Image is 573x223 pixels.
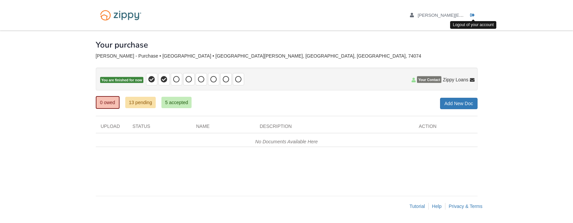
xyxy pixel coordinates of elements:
a: Tutorial [410,204,425,209]
a: Privacy & Terms [449,204,483,209]
h1: Your purchase [96,41,148,49]
div: Name [191,123,255,133]
div: Upload [96,123,128,133]
img: Logo [96,7,146,24]
div: Logout of your account [450,21,496,29]
span: You are finished for now [100,77,144,83]
em: No Documents Available Here [255,139,318,144]
a: Log out [470,13,478,19]
div: Status [128,123,191,133]
span: frank.hernandez41@yahoo.com [418,13,531,18]
a: 13 pending [125,97,156,108]
a: Help [432,204,442,209]
span: Zippy Loans [443,76,468,83]
a: Add New Doc [440,98,478,109]
span: Your Contact [417,76,441,83]
a: 5 accepted [161,97,192,108]
a: 0 owed [96,96,120,109]
div: [PERSON_NAME] - Purchase • [GEOGRAPHIC_DATA] • [GEOGRAPHIC_DATA][PERSON_NAME], [GEOGRAPHIC_DATA],... [96,53,478,59]
a: edit profile [410,13,532,19]
div: Action [414,123,478,133]
div: Description [255,123,414,133]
